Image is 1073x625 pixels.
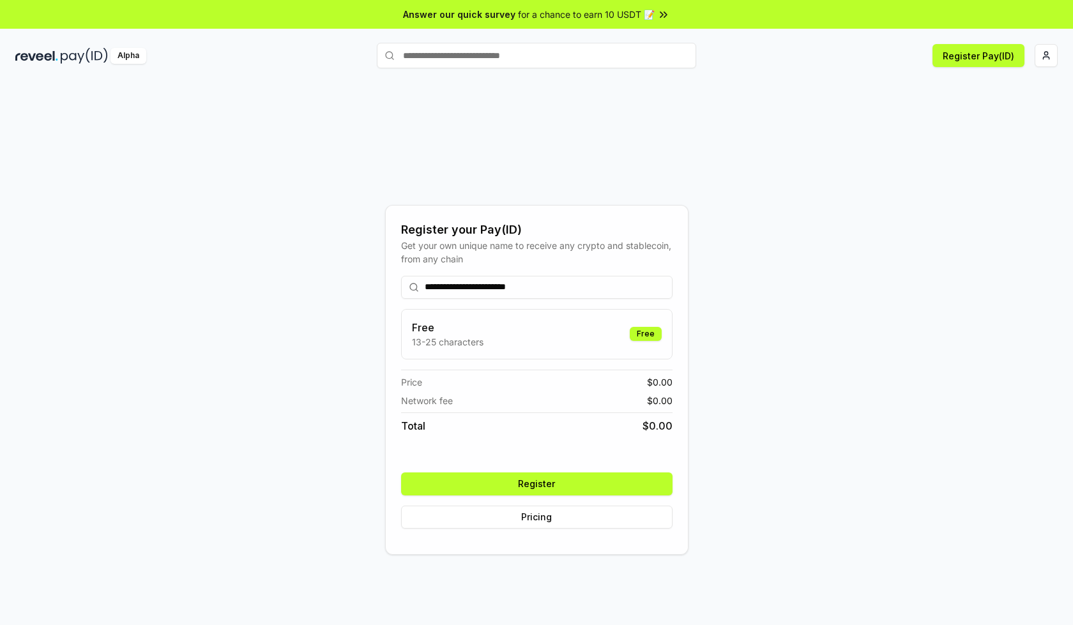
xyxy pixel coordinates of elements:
span: for a chance to earn 10 USDT 📝 [518,8,655,21]
h3: Free [412,320,483,335]
button: Register Pay(ID) [932,44,1024,67]
span: Price [401,375,422,389]
div: Get your own unique name to receive any crypto and stablecoin, from any chain [401,239,673,266]
div: Alpha [110,48,146,64]
span: Total [401,418,425,433]
button: Register [401,472,673,495]
span: Answer our quick survey [403,8,515,21]
button: Pricing [401,506,673,529]
img: reveel_dark [15,48,58,64]
span: $ 0.00 [647,394,673,407]
span: Network fee [401,394,453,407]
span: $ 0.00 [643,418,673,433]
div: Free [630,327,662,341]
span: $ 0.00 [647,375,673,389]
div: Register your Pay(ID) [401,221,673,239]
img: pay_id [61,48,108,64]
p: 13-25 characters [412,335,483,349]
